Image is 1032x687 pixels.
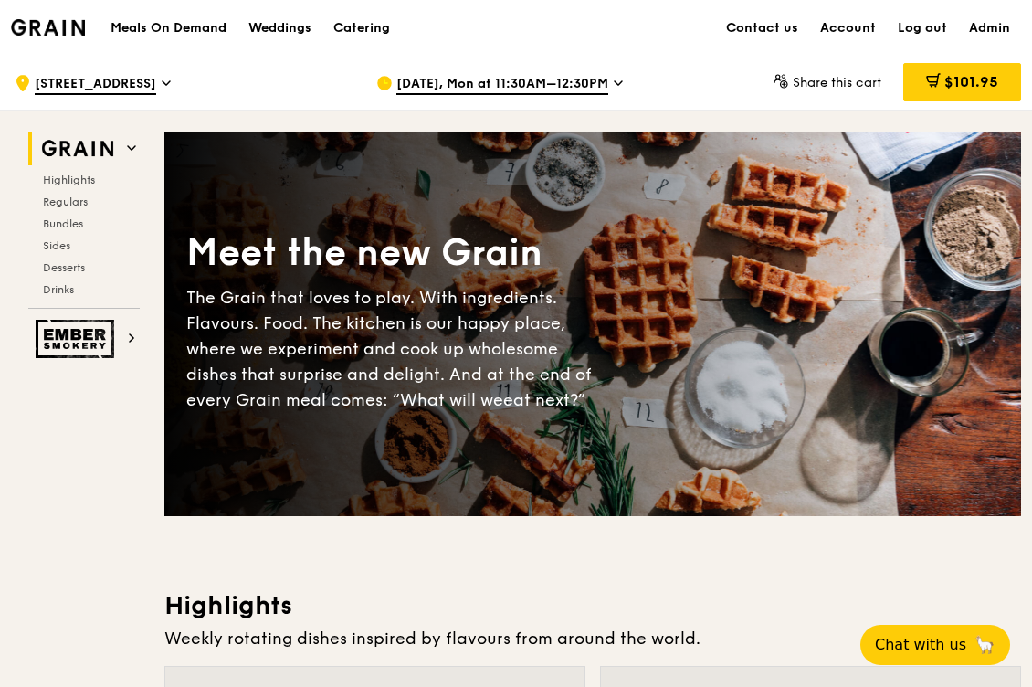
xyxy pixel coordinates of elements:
[43,283,74,296] span: Drinks
[43,196,88,208] span: Regulars
[43,217,83,230] span: Bundles
[248,1,311,56] div: Weddings
[809,1,887,56] a: Account
[186,285,593,413] div: The Grain that loves to play. With ingredients. Flavours. Food. The kitchen is our happy place, w...
[322,1,401,56] a: Catering
[333,1,390,56] div: Catering
[11,19,85,36] img: Grain
[43,261,85,274] span: Desserts
[43,239,70,252] span: Sides
[164,626,1021,651] div: Weekly rotating dishes inspired by flavours from around the world.
[974,634,995,656] span: 🦙
[860,625,1010,665] button: Chat with us🦙
[875,634,966,656] span: Chat with us
[503,390,585,410] span: eat next?”
[35,75,156,95] span: [STREET_ADDRESS]
[715,1,809,56] a: Contact us
[164,589,1021,622] h3: Highlights
[887,1,958,56] a: Log out
[944,73,998,90] span: $101.95
[43,174,95,186] span: Highlights
[237,1,322,56] a: Weddings
[186,228,593,278] div: Meet the new Grain
[111,19,226,37] h1: Meals On Demand
[958,1,1021,56] a: Admin
[793,75,881,90] span: Share this cart
[396,75,608,95] span: [DATE], Mon at 11:30AM–12:30PM
[36,320,120,358] img: Ember Smokery web logo
[36,132,120,165] img: Grain web logo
